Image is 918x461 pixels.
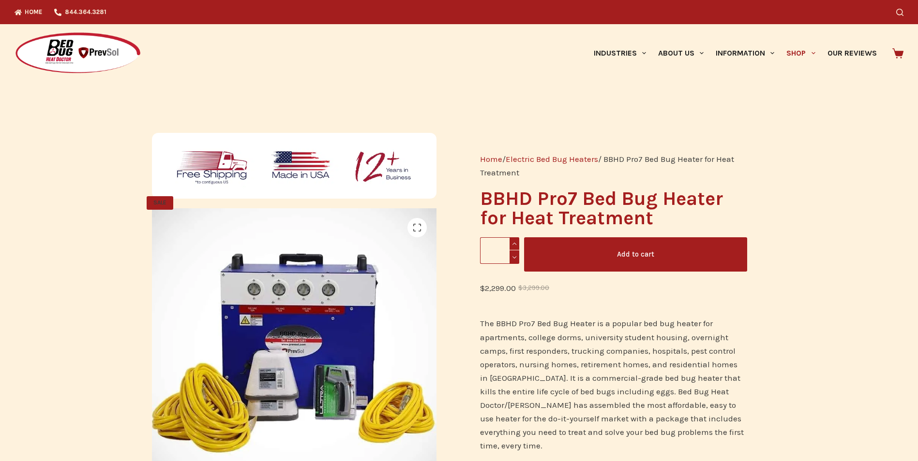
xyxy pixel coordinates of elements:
p: The BBHD Pro7 Bed Bug Heater is a popular bed bug heater for apartments, college dorms, universit... [480,317,747,452]
bdi: 2,299.00 [480,283,516,293]
a: View full-screen image gallery [407,218,427,237]
a: BBHD Pro7 Bed Bug Heater for Heat Treatment [152,345,437,354]
a: Industries [587,24,652,82]
button: Add to cart [524,237,747,272]
input: Product quantity [480,237,519,264]
a: Shop [781,24,821,82]
img: Prevsol/Bed Bug Heat Doctor [15,32,141,75]
a: About Us [652,24,709,82]
nav: Primary [587,24,883,82]
span: SALE [147,196,173,210]
a: Our Reviews [821,24,883,82]
a: BBHD Pro7 Bed Bug Heater for Heat Treatment - Image 2 [436,345,722,354]
a: Information [710,24,781,82]
span: $ [480,283,485,293]
span: $ [518,284,523,291]
h1: BBHD Pro7 Bed Bug Heater for Heat Treatment [480,189,747,228]
nav: Breadcrumb [480,152,747,179]
bdi: 3,299.00 [518,284,549,291]
a: Home [480,154,502,164]
a: Electric Bed Bug Heaters [506,154,598,164]
button: Search [896,9,903,16]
